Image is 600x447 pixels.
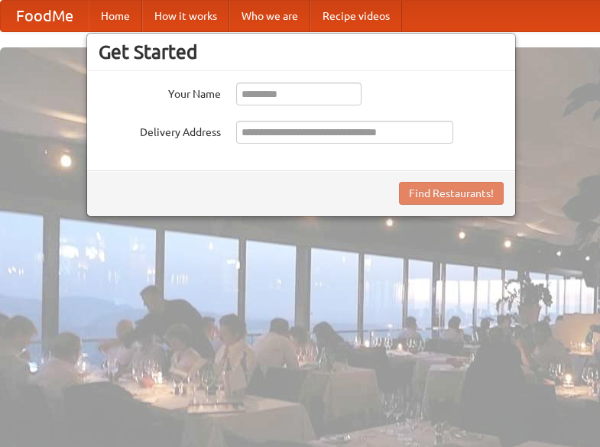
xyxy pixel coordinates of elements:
[399,182,504,205] button: Find Restaurants!
[1,1,89,31] a: FoodMe
[99,40,504,63] h3: Get Started
[229,1,310,31] a: Who we are
[99,121,221,140] label: Delivery Address
[142,1,229,31] a: How it works
[89,1,142,31] a: Home
[99,83,221,102] label: Your Name
[310,1,402,31] a: Recipe videos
